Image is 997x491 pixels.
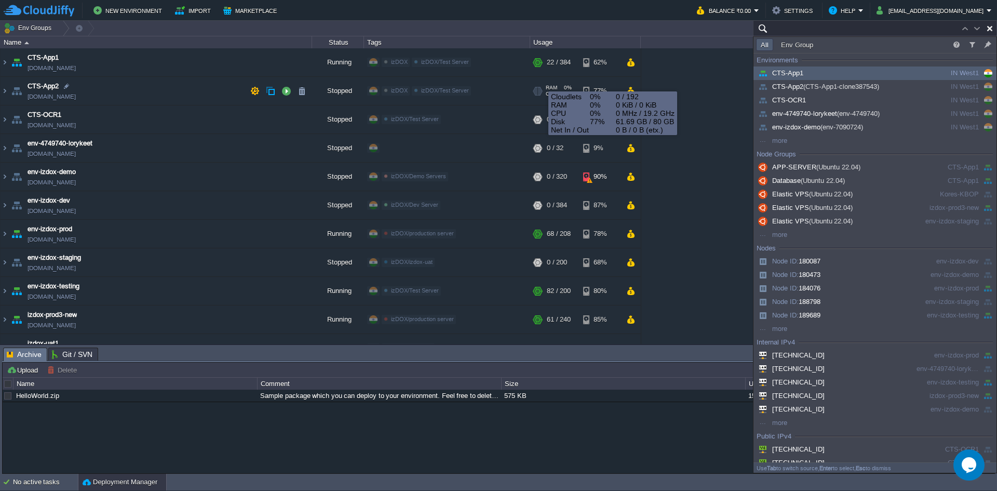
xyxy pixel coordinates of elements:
span: CTS-App2 [28,81,59,91]
span: izDOX/production server [391,230,454,236]
div: 0 KiB / 0 KiB [551,101,675,109]
img: AMDAwAAAACH5BAEAAAAALAAAAAABAAEAAAICRAEAOw== [1,306,9,334]
span: izDOX [391,87,408,94]
span: CTS-App1 [756,69,803,77]
div: Node Groups [757,149,796,160]
div: 68 / 208 [547,220,571,248]
div: Name [1,36,312,48]
img: AMDAwAAAACH5BAEAAAAALAAAAAABAAEAAAICRAEAOw== [1,77,9,105]
div: Upload Date [746,378,989,390]
span: izDOX/production server [391,316,454,322]
div: env-izdox-testing [913,377,979,388]
div: 61.69 GB / 80 GB [551,117,675,126]
span: Elastic VPS [756,190,853,198]
div: IN West1 [913,81,979,92]
div: Stopped [312,134,364,162]
span: Node ID: [772,257,799,265]
div: Running [312,277,364,305]
span: [DOMAIN_NAME] [28,91,76,102]
img: CloudJiffy [4,4,74,17]
div: 85% [583,306,617,334]
span: [DOMAIN_NAME] [28,177,76,188]
span: [TECHNICAL_ID] [756,392,825,400]
span: [TECHNICAL_ID] [756,378,825,386]
span: env-4749740-lorykeet [756,110,880,117]
div: env-izdox-prod [913,283,979,294]
span: izDOX/Test Server [391,116,439,122]
img: AMDAwAAAACH5BAEAAAAALAAAAAABAAEAAAICRAEAOw== [9,306,24,334]
span: Node ID: [772,271,799,278]
div: env-izdox-demo [913,404,979,415]
img: AMDAwAAAACH5BAEAAAAALAAAAAABAAEAAAICRAEAOw== [9,191,24,219]
button: Help [829,4,858,17]
button: Env Groups [4,21,55,35]
a: env-izdox-dev [28,195,70,206]
button: Settings [772,4,816,17]
span: more [756,231,787,238]
div: 82 / 200 [547,277,571,305]
img: AMDAwAAAACH5BAEAAAAALAAAAAABAAEAAAICRAEAOw== [9,77,24,105]
div: 32% [583,334,617,362]
div: env-izdox-staging [913,296,979,308]
span: (Ubuntu 22.04) [801,177,845,184]
span: Archive [7,348,42,361]
img: AMDAwAAAACH5BAEAAAAALAAAAAABAAEAAAICRAEAOw== [9,277,24,305]
span: izDOX/Demo Servers [391,173,446,179]
div: 77% [583,77,617,105]
span: [DOMAIN_NAME] [28,63,76,73]
div: env-izdox-dev [913,256,979,267]
div: Comment [258,378,501,390]
span: [DOMAIN_NAME] [28,263,76,273]
div: 0 / 320 [547,163,567,191]
span: Elastic VPS [756,204,853,211]
div: Internal IPv4 [757,337,795,348]
div: Running [312,48,364,76]
span: izdox-prod3-new [28,310,77,320]
span: [TECHNICAL_ID] [756,351,825,359]
div: izdox-prod3-new [913,202,979,214]
span: more [756,325,787,333]
a: HelloWorld.zip [16,392,59,400]
a: CTS-App1 [28,52,59,63]
div: Status [313,36,363,48]
span: env-izdox-demo [756,123,863,131]
iframe: chat widget [953,449,987,481]
div: Nodes [757,243,776,254]
img: AMDAwAAAACH5BAEAAAAALAAAAAABAAEAAAICRAEAOw== [1,191,9,219]
span: [TECHNICAL_ID] [756,365,825,373]
div: 87% [583,191,617,219]
div: 0 MHz / 19.2 GHz [551,109,675,117]
div: Kores-KBOP [913,189,979,200]
span: [DOMAIN_NAME] [28,291,76,302]
a: env-izdox-testing [28,281,79,291]
div: Running [312,220,364,248]
div: Name [14,378,257,390]
span: [DOMAIN_NAME] [28,149,76,159]
a: env-izdox-prod [28,224,72,234]
span: 180087 [756,257,820,265]
a: izdox-uat1 [28,338,59,349]
div: Stopped [312,248,364,276]
span: Database [756,177,845,184]
span: izDOX/Test Server [421,87,469,94]
img: AMDAwAAAACH5BAEAAAAALAAAAAABAAEAAAICRAEAOw== [9,48,24,76]
a: env-4749740-lorykeet [28,138,92,149]
img: AMDAwAAAACH5BAEAAAAALAAAAAABAAEAAAICRAEAOw== [1,105,9,134]
button: Deployment Manager [83,477,157,487]
span: 184076 [756,284,820,292]
div: env-izdox-testing [913,310,979,321]
div: Use to switch source, to select, to dismiss [753,462,996,473]
span: Cloudlets [551,92,590,101]
span: [DOMAIN_NAME] [28,320,76,330]
div: Environments [757,55,798,65]
div: IN West1 [913,108,979,120]
b: Esc [856,465,866,471]
span: CTS-App2 [756,83,879,90]
span: CPU [546,91,557,97]
span: env-izdox-staging [28,253,81,263]
a: CTS-OCR1 [28,110,61,120]
span: [DOMAIN_NAME] [28,120,76,130]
